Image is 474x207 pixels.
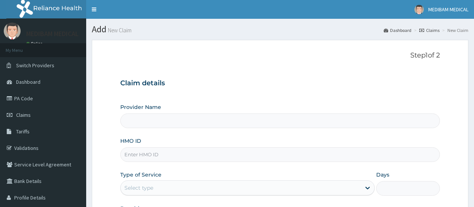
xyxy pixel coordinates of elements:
[16,79,40,85] span: Dashboard
[26,41,44,46] a: Online
[419,27,440,33] a: Claims
[120,171,161,178] label: Type of Service
[124,184,153,192] div: Select type
[384,27,411,33] a: Dashboard
[16,128,30,135] span: Tariffs
[92,24,468,34] h1: Add
[120,51,440,60] p: Step 1 of 2
[376,171,389,178] label: Days
[120,79,440,88] h3: Claim details
[440,27,468,33] li: New Claim
[4,23,21,39] img: User Image
[16,112,31,118] span: Claims
[414,5,424,14] img: User Image
[16,62,54,69] span: Switch Providers
[120,137,141,145] label: HMO ID
[120,103,161,111] label: Provider Name
[26,30,79,37] p: MEDIBAM MEDICAL
[106,27,132,33] small: New Claim
[120,147,440,162] input: Enter HMO ID
[428,6,468,13] span: MEDIBAM MEDICAL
